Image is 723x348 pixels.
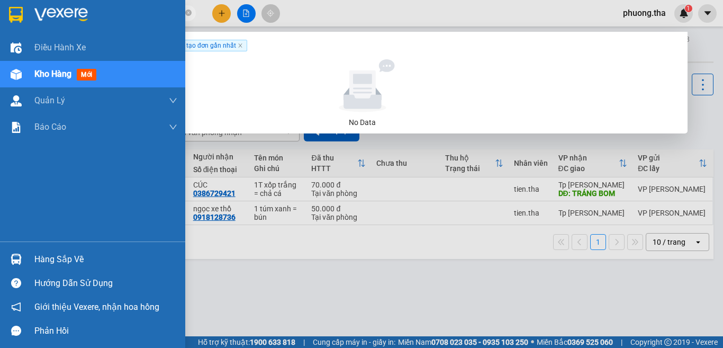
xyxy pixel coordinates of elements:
img: warehouse-icon [11,42,22,53]
span: down [169,96,177,105]
span: mới [77,69,96,81]
span: Giới thiệu Vexere, nhận hoa hồng [34,300,159,314]
img: warehouse-icon [11,69,22,80]
span: close-circle [185,10,192,16]
span: notification [11,302,21,312]
img: logo-vxr [9,7,23,23]
div: No Data [47,117,678,128]
span: Ngày tạo đơn gần nhất [165,40,247,51]
span: Quản Lý [34,94,65,107]
span: message [11,326,21,336]
span: Kho hàng [34,69,71,79]
span: close [238,43,243,48]
img: solution-icon [11,122,22,133]
div: Hàng sắp về [34,252,177,267]
div: Phản hồi [34,323,177,339]
span: Báo cáo [34,120,66,133]
span: question-circle [11,278,21,288]
span: Điều hành xe [34,41,86,54]
img: warehouse-icon [11,95,22,106]
span: close-circle [185,8,192,19]
span: down [169,123,177,131]
div: Hướng dẫn sử dụng [34,275,177,291]
img: warehouse-icon [11,254,22,265]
